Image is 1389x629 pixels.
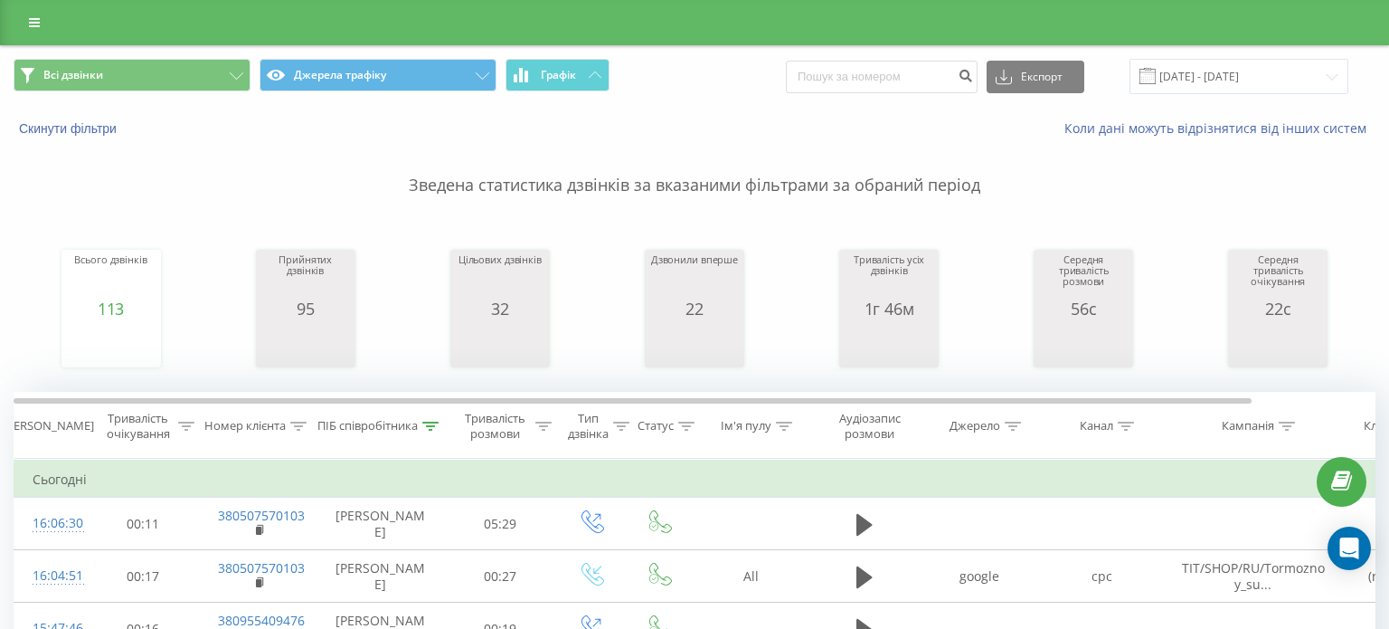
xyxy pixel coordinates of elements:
[1041,550,1163,603] td: cpc
[1328,527,1371,570] div: Open Intercom Messenger
[14,120,126,137] button: Скинути фільтри
[721,419,771,434] div: Ім'я пулу
[1182,559,1325,593] span: TIT/SHOP/RU/Tormoznoy_su...
[74,300,146,318] div: 113
[919,550,1041,603] td: google
[541,69,576,81] span: Графік
[444,498,557,550] td: 05:29
[444,550,557,603] td: 00:27
[218,612,305,629] a: 380955409476
[317,419,418,434] div: ПІБ співробітника
[1233,300,1323,318] div: 22с
[506,59,609,91] button: Графік
[568,411,609,442] div: Тип дзвінка
[74,254,146,300] div: Всього дзвінків
[260,254,351,300] div: Прийнятих дзвінків
[786,61,978,93] input: Пошук за номером
[1038,300,1129,318] div: 56с
[33,506,69,541] div: 16:06:30
[218,507,305,524] a: 380507570103
[1233,254,1323,300] div: Середня тривалість очікування
[87,550,200,603] td: 00:17
[651,254,738,300] div: Дзвонили вперше
[458,254,542,300] div: Цільових дзвінків
[1080,419,1113,434] div: Канал
[3,419,94,434] div: [PERSON_NAME]
[317,550,444,603] td: [PERSON_NAME]
[638,419,674,434] div: Статус
[1222,419,1274,434] div: Кампанія
[204,419,286,434] div: Номер клієнта
[260,59,496,91] button: Джерела трафіку
[1064,119,1375,137] a: Коли дані можуть відрізнятися вiд інших систем
[826,411,913,442] div: Аудіозапис розмови
[950,419,1000,434] div: Джерело
[987,61,1084,93] button: Експорт
[651,300,738,318] div: 22
[218,559,305,577] a: 380507570103
[102,411,174,442] div: Тривалість очікування
[844,300,934,318] div: 1г 46м
[693,550,810,603] td: All
[260,300,351,318] div: 95
[317,498,444,550] td: [PERSON_NAME]
[43,68,103,82] span: Всі дзвінки
[14,138,1375,197] p: Зведена статистика дзвінків за вказаними фільтрами за обраний період
[458,300,542,318] div: 32
[14,59,250,91] button: Всі дзвінки
[844,254,934,300] div: Тривалість усіх дзвінків
[459,411,531,442] div: Тривалість розмови
[1038,254,1129,300] div: Середня тривалість розмови
[33,558,69,594] div: 16:04:51
[87,498,200,550] td: 00:11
